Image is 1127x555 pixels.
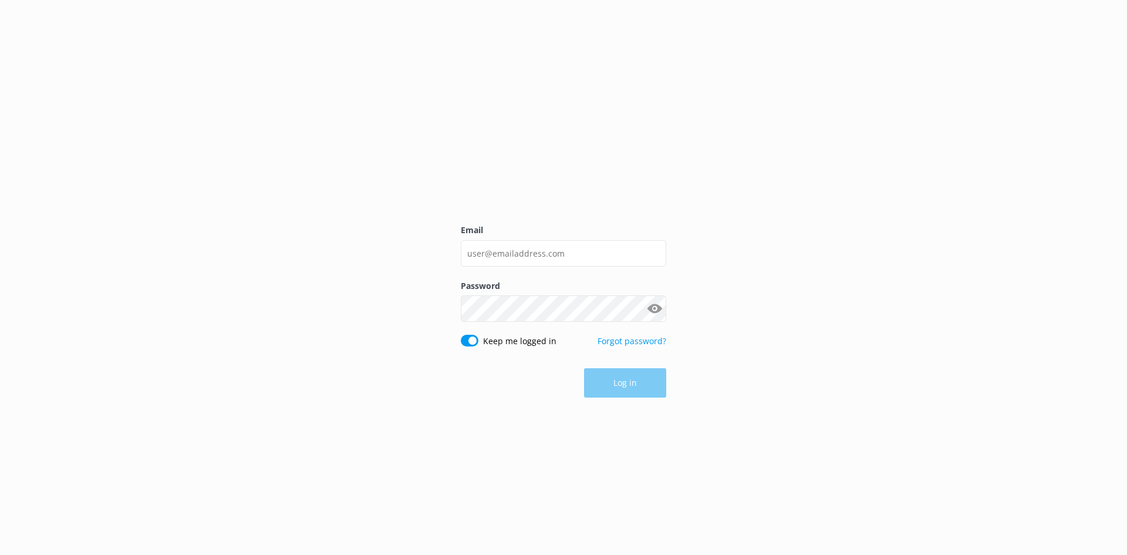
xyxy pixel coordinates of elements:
a: Forgot password? [598,335,666,347]
input: user@emailaddress.com [461,240,666,267]
label: Keep me logged in [483,335,556,348]
button: Show password [643,297,666,321]
label: Password [461,280,666,292]
label: Email [461,224,666,237]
